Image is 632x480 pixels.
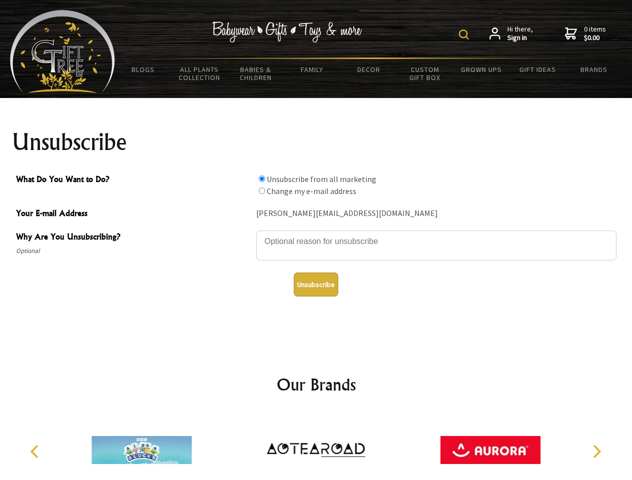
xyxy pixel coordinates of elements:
span: Optional [16,245,251,257]
a: Brands [566,59,622,80]
strong: Sign in [507,33,533,42]
input: What Do You Want to Do? [259,187,265,194]
label: Unsubscribe from all marketing [267,174,376,184]
img: Babyware - Gifts - Toys and more... [10,10,115,93]
input: What Do You Want to Do? [259,175,265,182]
strong: $0.00 [584,33,606,42]
span: Your E-mail Address [16,207,251,221]
img: Babywear - Gifts - Toys & more [212,21,362,42]
a: All Plants Collection [172,59,228,88]
a: BLOGS [115,59,172,80]
a: Grown Ups [453,59,509,80]
a: Babies & Children [228,59,284,88]
button: Unsubscribe [294,272,338,296]
button: Next [585,440,607,462]
h2: Our Brands [20,372,612,396]
a: Decor [340,59,397,80]
a: Gift Ideas [509,59,566,80]
a: Custom Gift Box [397,59,453,88]
h1: Unsubscribe [12,130,620,154]
a: Hi there,Sign in [489,25,533,42]
span: 0 items [584,24,606,42]
span: Hi there, [507,25,533,42]
a: 0 items$0.00 [565,25,606,42]
span: What Do You Want to Do? [16,173,251,187]
span: Why Are You Unsubscribing? [16,230,251,245]
a: Family [284,59,341,80]
button: Previous [25,440,47,462]
div: [PERSON_NAME][EMAIL_ADDRESS][DOMAIN_NAME] [256,206,616,221]
label: Change my e-mail address [267,186,356,196]
textarea: Why Are You Unsubscribing? [256,230,616,260]
img: product search [459,29,469,39]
